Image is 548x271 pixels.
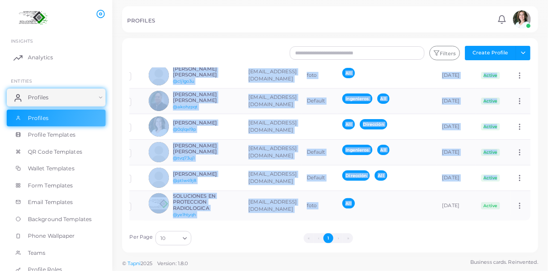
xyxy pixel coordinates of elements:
[302,62,338,88] td: foto
[429,46,460,60] button: Filters
[149,116,169,137] img: avatar
[342,119,354,129] span: All
[127,18,155,24] h5: PROFILES
[122,260,188,267] span: ©
[149,193,169,213] img: avatar
[28,131,75,139] span: Profile Templates
[11,38,33,44] span: INSIGHTS
[173,171,239,177] h6: [PERSON_NAME]
[302,165,338,191] td: Default
[155,231,191,245] div: Search for option
[7,143,106,160] a: QR Code Templates
[173,155,195,160] a: @tvq73uj1
[160,234,165,243] span: 10
[437,114,476,139] td: [DATE]
[7,49,106,67] a: Analytics
[149,142,169,162] img: avatar
[323,233,333,243] button: Go to page 1
[342,170,370,181] span: Dirección
[28,215,92,223] span: Background Templates
[7,211,106,228] a: Background Templates
[11,78,32,84] span: ENTITIES
[173,127,196,132] a: @0q1qxl9p
[465,46,516,60] button: Create Profile
[28,198,73,206] span: Email Templates
[28,148,82,156] span: QR Code Templates
[28,232,75,240] span: Phone Wallpaper
[243,88,302,114] td: [EMAIL_ADDRESS][DOMAIN_NAME]
[481,149,500,156] span: Active
[7,110,106,127] a: Profiles
[7,227,106,244] a: Phone Wallpaper
[302,88,338,114] td: Default
[377,93,389,104] span: All
[173,193,239,211] h6: SOLUCIONES EN PROTECCION RADIOLOGICA
[7,160,106,177] a: Wallet Templates
[375,170,387,181] span: All
[481,202,500,209] span: Active
[437,191,476,221] td: [DATE]
[437,62,476,88] td: [DATE]
[243,62,302,88] td: [EMAIL_ADDRESS][DOMAIN_NAME]
[7,89,106,107] a: Profiles
[342,93,372,104] span: Ingenieros
[302,139,338,165] td: Default
[510,10,533,28] a: avatar
[243,139,302,165] td: [EMAIL_ADDRESS][DOMAIN_NAME]
[194,233,463,243] ul: Pagination
[141,260,152,267] span: 2025
[481,123,500,130] span: Active
[173,79,194,84] a: @clj1go3u
[128,260,141,267] a: Tapni
[173,120,239,126] h6: [PERSON_NAME]
[342,68,354,78] span: All
[481,72,500,79] span: Active
[243,165,302,191] td: [EMAIL_ADDRESS][DOMAIN_NAME]
[8,9,58,25] img: logo
[173,92,239,103] h6: [PERSON_NAME] [PERSON_NAME]
[342,145,372,155] span: Ingenieros
[243,114,302,139] td: [EMAIL_ADDRESS][DOMAIN_NAME]
[28,164,75,173] span: Wallet Templates
[481,174,500,182] span: Active
[28,93,49,102] span: Profiles
[342,198,354,209] span: All
[243,191,302,221] td: [EMAIL_ADDRESS][DOMAIN_NAME]
[7,194,106,211] a: Email Templates
[166,233,179,243] input: Search for option
[28,114,49,122] span: Profiles
[149,91,169,111] img: avatar
[7,244,106,262] a: Teams
[377,145,389,155] span: All
[173,104,198,109] a: @akohzpqt
[28,53,53,62] span: Analytics
[7,177,106,194] a: Form Templates
[149,65,169,85] img: avatar
[481,98,500,105] span: Active
[173,66,239,78] h6: [PERSON_NAME] [PERSON_NAME]
[437,88,476,114] td: [DATE]
[130,234,153,241] label: Per Page
[437,139,476,165] td: [DATE]
[470,258,538,266] span: Business cards. Reinvented.
[149,168,169,188] img: avatar
[28,182,73,190] span: Form Templates
[28,249,46,257] span: Teams
[173,212,196,217] a: @ye1htyqh
[360,119,387,129] span: Dirección
[7,126,106,143] a: Profile Templates
[173,178,197,183] a: @ptlw49j8
[513,10,531,28] img: avatar
[157,260,188,267] span: Version: 1.8.0
[302,191,338,221] td: foto
[173,143,239,155] h6: [PERSON_NAME] [PERSON_NAME]
[437,165,476,191] td: [DATE]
